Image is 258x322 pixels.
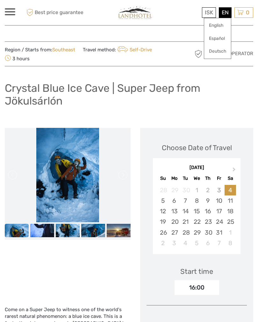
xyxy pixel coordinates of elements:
[81,224,105,237] img: dfc7521b9c98442e998ce3c20cd95ec8_slider_thumbnail.jpg
[157,206,168,216] div: Choose Sunday, October 12th, 2025
[202,185,213,195] div: Not available Thursday, October 2nd, 2025
[169,216,180,227] div: Choose Monday, October 20th, 2025
[153,165,240,171] div: [DATE]
[25,7,83,18] span: Best price guarantee
[5,47,75,53] span: Region / Starts from:
[36,128,99,222] img: 235784c0ac6446dab8524948a6a6cb03_main_slider.jpg
[205,9,213,16] span: ISK
[157,227,168,238] div: Choose Sunday, October 26th, 2025
[225,227,236,238] div: Choose Saturday, November 1st, 2025
[5,54,30,63] span: 3 hours
[169,174,180,183] div: Mo
[213,185,225,195] div: Not available Friday, October 3rd, 2025
[202,238,213,248] div: Choose Thursday, November 6th, 2025
[213,206,225,216] div: Choose Friday, October 17th, 2025
[225,195,236,206] div: Choose Saturday, October 11th, 2025
[193,49,204,59] img: verified_operator_grey_128.png
[157,216,168,227] div: Choose Sunday, October 19th, 2025
[180,174,191,183] div: Tu
[5,224,29,237] img: 235784c0ac6446dab8524948a6a6cb03_slider_thumbnail.jpg
[202,195,213,206] div: Choose Thursday, October 9th, 2025
[155,185,238,248] div: month 2025-10
[162,143,232,153] div: Choose Date of Travel
[5,82,253,107] h1: Crystal Blue Ice Cave | Super Jeep from Jökulsárlón
[213,227,225,238] div: Choose Friday, October 31st, 2025
[213,216,225,227] div: Choose Friday, October 24th, 2025
[204,20,231,31] a: English
[107,224,131,237] img: b7195b7cd78e446fafe847fdad0f9564_slider_thumbnail.jpeg
[204,33,231,44] a: Español
[202,174,213,183] div: Th
[204,46,231,57] a: Deutsch
[225,185,236,195] div: Choose Saturday, October 4th, 2025
[191,227,202,238] div: Choose Wednesday, October 29th, 2025
[180,238,191,248] div: Choose Tuesday, November 4th, 2025
[225,174,236,183] div: Sa
[83,45,152,54] span: Travel method:
[202,206,213,216] div: Choose Thursday, October 16th, 2025
[116,47,152,53] a: Self-Drive
[169,238,180,248] div: Choose Monday, November 3rd, 2025
[169,195,180,206] div: Choose Monday, October 6th, 2025
[191,238,202,248] div: Choose Wednesday, November 5th, 2025
[191,216,202,227] div: Choose Wednesday, October 22nd, 2025
[180,206,191,216] div: Choose Tuesday, October 14th, 2025
[157,185,168,195] div: Not available Sunday, September 28th, 2025
[191,206,202,216] div: Choose Wednesday, October 15th, 2025
[202,216,213,227] div: Choose Thursday, October 23rd, 2025
[202,227,213,238] div: Choose Thursday, October 30th, 2025
[225,216,236,227] div: Choose Saturday, October 25th, 2025
[175,280,219,295] div: 16:00
[157,174,168,183] div: Su
[169,227,180,238] div: Choose Monday, October 27th, 2025
[191,195,202,206] div: Choose Wednesday, October 8th, 2025
[157,238,168,248] div: Choose Sunday, November 2nd, 2025
[213,195,225,206] div: Choose Friday, October 10th, 2025
[180,216,191,227] div: Choose Tuesday, October 21st, 2025
[30,224,54,237] img: 57bb2547924c4b2ca411ba9665748e9f_slider_thumbnail.jpg
[180,267,213,276] div: Start time
[230,166,240,176] button: Next Month
[191,185,202,195] div: Not available Wednesday, October 1st, 2025
[219,7,232,18] div: EN
[157,195,168,206] div: Choose Sunday, October 5th, 2025
[180,227,191,238] div: Choose Tuesday, October 28th, 2025
[213,238,225,248] div: Choose Friday, November 7th, 2025
[56,224,80,237] img: 577dfcaf612c4ab28d81936e1df90f4c_slider_thumbnail.jpg
[169,185,180,195] div: Not available Monday, September 29th, 2025
[180,185,191,195] div: Not available Tuesday, September 30th, 2025
[52,47,75,53] a: Southeast
[169,206,180,216] div: Choose Monday, October 13th, 2025
[180,195,191,206] div: Choose Tuesday, October 7th, 2025
[213,174,225,183] div: Fr
[113,5,157,20] img: 794-4d1e71b2-5dd0-4a39-8cc1-b0db556bc61e_logo_small.jpg
[225,238,236,248] div: Choose Saturday, November 8th, 2025
[191,174,202,183] div: We
[225,206,236,216] div: Choose Saturday, October 18th, 2025
[245,9,250,16] span: 0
